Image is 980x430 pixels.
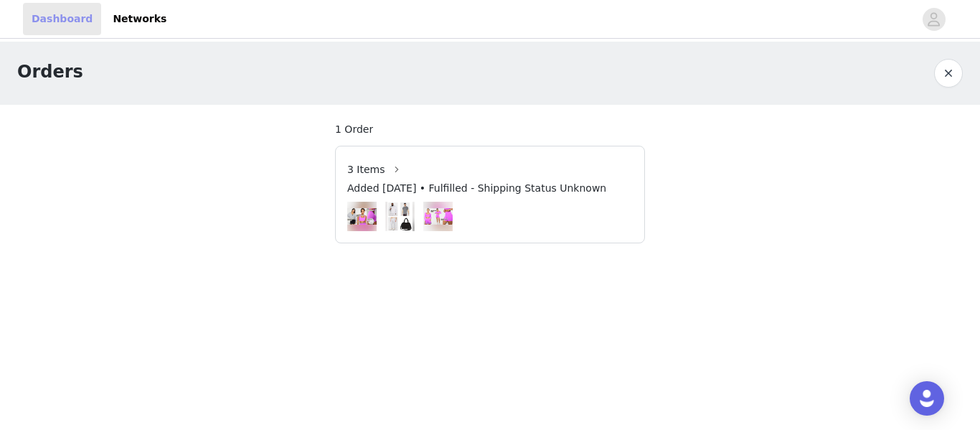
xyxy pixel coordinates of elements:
[387,202,412,231] img: #16 FLM
[927,8,941,31] div: avatar
[335,122,373,137] span: 1 Order
[23,3,101,35] a: Dashboard
[347,181,606,196] span: Added [DATE] • Fulfilled - Shipping Status Unknown
[17,59,83,85] h1: Orders
[347,162,385,177] span: 3 Items
[910,381,944,416] div: Open Intercom Messenger
[385,198,415,235] img: Image Background Blur
[347,208,377,225] img: #14 OUTFIT
[104,3,175,35] a: Networks
[423,208,453,225] img: #5 OUTFIT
